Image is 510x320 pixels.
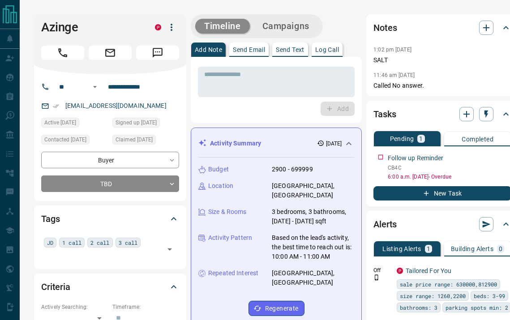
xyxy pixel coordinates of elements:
h1: Azinge [41,20,141,34]
p: Add Note [195,47,222,53]
h2: Criteria [41,280,70,294]
span: 3 call [119,238,138,247]
p: Send Text [276,47,304,53]
div: TBD [41,175,179,192]
p: 2900 - 699999 [272,165,313,174]
div: Activity Summary[DATE] [198,135,354,152]
p: Repeated Interest [208,269,258,278]
span: Claimed [DATE] [116,135,153,144]
span: Contacted [DATE] [44,135,86,144]
p: [GEOGRAPHIC_DATA], [GEOGRAPHIC_DATA] [272,269,354,287]
h2: Tasks [373,107,396,121]
span: Message [136,46,179,60]
p: Pending [390,136,414,142]
span: Signed up [DATE] [116,118,157,127]
p: Follow up Reminder [388,154,443,163]
h2: Tags [41,212,60,226]
button: Campaigns [253,19,318,34]
svg: Email Verified [53,103,59,109]
span: Email [89,46,132,60]
p: Completed [462,136,493,142]
div: Tue Aug 05 2025 [41,118,108,130]
span: 2 call [90,238,110,247]
p: Off [373,266,391,274]
p: Timeframe: [112,303,179,311]
p: Based on the lead's activity, the best time to reach out is: 10:00 AM - 11:00 AM [272,233,354,261]
h2: Alerts [373,217,397,231]
h2: Notes [373,21,397,35]
span: sale price range: 630000,812900 [400,280,497,289]
div: Criteria [41,276,179,298]
a: [EMAIL_ADDRESS][DOMAIN_NAME] [65,102,167,109]
span: parking spots min: 2 [446,303,508,312]
p: Activity Summary [210,139,261,148]
span: bathrooms: 3 [400,303,437,312]
div: property.ca [155,24,161,30]
p: Log Call [315,47,339,53]
p: 0 [499,246,502,252]
div: Buyer [41,152,179,168]
p: 11:46 am [DATE] [373,72,415,78]
p: Send Email [233,47,265,53]
p: Budget [208,165,229,174]
p: Location [208,181,233,191]
p: [GEOGRAPHIC_DATA], [GEOGRAPHIC_DATA] [272,181,354,200]
p: 3 bedrooms, 3 bathrooms, [DATE] - [DATE] sqft [272,207,354,226]
p: [DATE] [326,140,342,148]
div: Tags [41,208,179,230]
span: beds: 3-99 [474,291,505,300]
p: Activity Pattern [208,233,252,243]
span: Call [41,46,84,60]
p: 1 [419,136,423,142]
span: JD [47,238,53,247]
button: Regenerate [249,301,304,316]
div: Wed Nov 01 2023 [112,118,179,130]
span: size range: 1260,2200 [400,291,466,300]
div: Thu Aug 07 2025 [41,135,108,147]
button: Timeline [195,19,250,34]
div: Tue Aug 05 2025 [112,135,179,147]
p: Size & Rooms [208,207,247,217]
p: Building Alerts [451,246,493,252]
span: 1 call [62,238,81,247]
button: Open [90,81,100,92]
p: Actively Searching: [41,303,108,311]
div: property.ca [397,268,403,274]
button: Open [163,243,176,256]
p: Listing Alerts [382,246,421,252]
a: Tailored For You [406,267,451,274]
p: 1:02 pm [DATE] [373,47,411,53]
svg: Push Notification Only [373,274,380,281]
p: 1 [427,246,430,252]
span: Active [DATE] [44,118,76,127]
